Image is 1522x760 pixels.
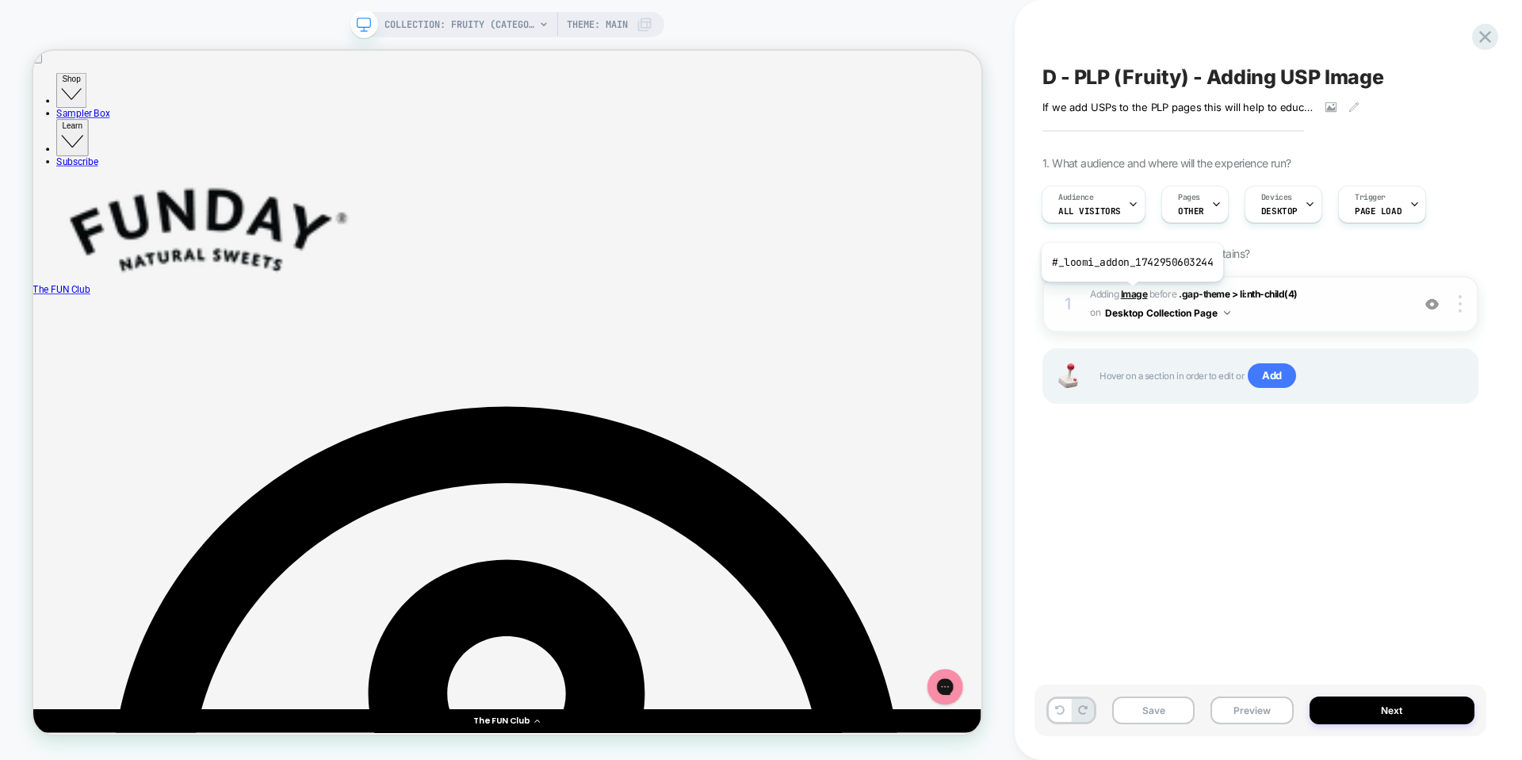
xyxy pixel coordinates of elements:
span: Trigger [1355,192,1386,203]
span: Devices [1261,192,1292,203]
button: Shop [32,29,72,76]
span: Shop [40,32,64,44]
span: BEFORE [1149,288,1176,300]
img: crossed eye [1425,297,1439,311]
span: Pages [1178,192,1200,203]
span: Theme: MAIN [567,12,628,37]
img: down arrow [1224,311,1230,315]
button: Next [1310,697,1475,724]
button: Desktop Collection Page [1105,303,1230,323]
button: Learn [32,91,75,140]
span: 2. Which changes the experience contains? [1042,247,1249,260]
img: close [1459,295,1462,313]
span: If we add USPs to the PLP pages this will help to educate users who are landing on the collection... [1042,101,1314,113]
span: COLLECTION: Fruity (Category) [384,12,535,37]
a: Subscribe [32,140,87,155]
span: Audience [1058,192,1094,203]
img: Joystick [1052,363,1084,388]
span: Learn [40,94,67,106]
span: Hover on a section in order to edit or [1099,363,1461,389]
span: Add [1248,363,1296,389]
span: on [1090,304,1100,321]
span: OTHER [1178,205,1204,217]
button: Gorgias live chat [8,6,55,53]
span: Adding [1090,288,1147,300]
a: Sampler Box [32,76,103,91]
span: .gap-theme > li:nth-child(4) [1179,288,1298,300]
button: Save [1112,697,1195,724]
span: Page Load [1355,205,1402,217]
span: 1. What audience and where will the experience run? [1042,156,1291,170]
span: D - PLP (Fruity) - Adding USP Image [1042,65,1384,89]
span: All Visitors [1058,205,1121,217]
span: DESKTOP [1261,205,1298,217]
button: Preview [1210,697,1293,724]
div: 1 [1060,290,1076,318]
b: Image [1121,288,1148,300]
